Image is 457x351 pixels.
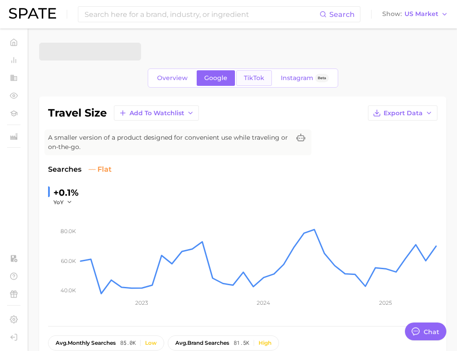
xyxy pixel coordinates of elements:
span: US Market [404,12,438,16]
abbr: average [56,339,68,346]
span: Add to Watchlist [129,109,184,117]
span: YoY [53,198,64,206]
span: Beta [318,74,326,82]
tspan: 2025 [379,299,392,306]
span: Instagram [281,74,313,82]
div: High [259,340,271,346]
a: InstagramBeta [273,70,336,86]
span: monthly searches [56,340,116,346]
div: +0.1% [53,186,79,200]
tspan: 80.0k [61,228,76,234]
button: YoY [53,198,73,206]
tspan: 40.0k [61,287,76,294]
span: Google [204,74,227,82]
tspan: 60.0k [61,257,76,264]
a: Log out. Currently logged in with e-mail spolansky@diginsights.com. [7,331,20,344]
span: 85.0k [120,340,136,346]
span: Export Data [384,109,423,117]
button: avg.monthly searches85.0kLow [48,335,164,351]
tspan: 2024 [257,299,270,306]
span: TikTok [244,74,264,82]
span: Searches [48,164,81,175]
button: Add to Watchlist [114,105,199,121]
span: Overview [157,74,188,82]
button: avg.brand searches81.5kHigh [168,335,279,351]
button: ShowUS Market [380,8,450,20]
span: brand searches [175,340,229,346]
div: Low [145,340,157,346]
span: Search [329,10,355,19]
tspan: 2023 [135,299,148,306]
span: flat [89,164,112,175]
img: SPATE [9,8,56,19]
a: Google [197,70,235,86]
span: A smaller version of a product designed for convenient use while traveling or on-the-go. [48,133,290,152]
span: 81.5k [234,340,249,346]
a: TikTok [236,70,272,86]
button: Export Data [368,105,437,121]
input: Search here for a brand, industry, or ingredient [84,7,319,22]
h1: travel size [48,108,107,118]
abbr: average [175,339,187,346]
a: Overview [150,70,195,86]
img: flat [89,166,96,173]
span: Show [382,12,402,16]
